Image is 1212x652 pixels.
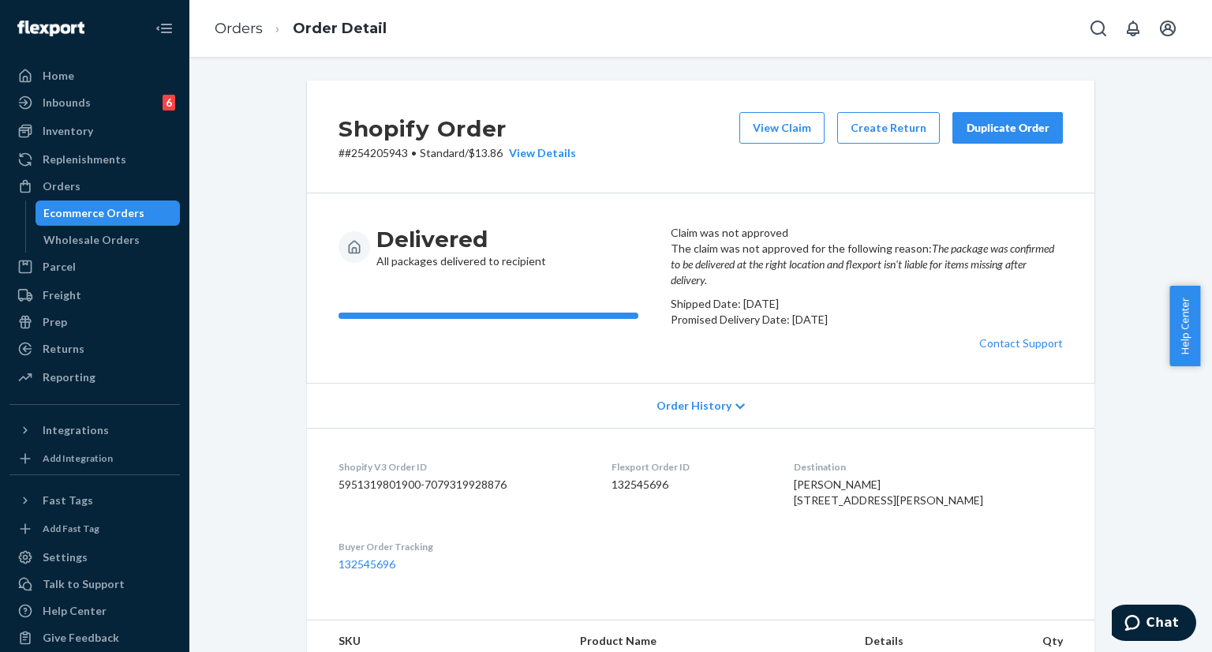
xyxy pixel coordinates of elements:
iframe: Opens a widget where you can chat to one of our agents [1112,605,1196,644]
ol: breadcrumbs [202,6,399,52]
a: Add Integration [9,449,180,468]
div: Prep [43,314,67,330]
a: Help Center [9,598,180,624]
a: Add Fast Tag [9,519,180,538]
div: Replenishments [43,152,126,167]
a: Wholesale Orders [36,227,181,253]
a: Orders [215,20,263,37]
button: Open Search Box [1083,13,1114,44]
a: Home [9,63,180,88]
header: Claim was not approved [671,225,1063,241]
em: The package was confirmed to be delivered at the right location and flexport isn't liable for ite... [671,242,1054,287]
button: Open account menu [1152,13,1184,44]
div: Reporting [43,369,95,385]
a: Reporting [9,365,180,390]
p: Promised Delivery Date: [DATE] [671,312,1063,328]
a: Inbounds6 [9,90,180,115]
a: Inventory [9,118,180,144]
p: Shipped Date: [DATE] [671,296,1063,312]
a: 132545696 [339,557,395,571]
img: Flexport logo [17,21,84,36]
div: Parcel [43,259,76,275]
a: Ecommerce Orders [36,200,181,226]
dt: Shopify V3 Order ID [339,460,586,474]
div: Talk to Support [43,576,125,592]
div: Freight [43,287,81,303]
a: Parcel [9,254,180,279]
span: [PERSON_NAME] [STREET_ADDRESS][PERSON_NAME] [794,478,983,507]
div: Inventory [43,123,93,139]
div: Wholesale Orders [43,232,140,248]
div: All packages delivered to recipient [376,225,546,269]
dt: Destination [794,460,1063,474]
span: • [411,146,417,159]
p: # #254205943 / $13.86 [339,145,576,161]
h2: Shopify Order [339,112,576,145]
div: Integrations [43,422,109,438]
span: Standard [420,146,465,159]
div: Returns [43,341,84,357]
button: View Claim [739,112,825,144]
dd: 132545696 [612,477,769,493]
a: Order Detail [293,20,387,37]
button: Close Navigation [148,13,180,44]
div: Give Feedback [43,630,119,646]
div: Orders [43,178,80,194]
button: Duplicate Order [952,112,1063,144]
div: 6 [163,95,175,111]
div: Inbounds [43,95,91,111]
a: Contact Support [979,336,1063,350]
dt: Buyer Order Tracking [339,540,586,553]
button: Give Feedback [9,625,180,650]
button: Help Center [1169,286,1200,366]
div: Settings [43,549,88,565]
div: Fast Tags [43,493,93,508]
button: Fast Tags [9,488,180,513]
button: Open notifications [1117,13,1149,44]
button: View Details [503,145,576,161]
div: Duplicate Order [966,120,1049,136]
dd: 5951319801900-7079319928876 [339,477,586,493]
div: Home [43,68,74,84]
a: Prep [9,309,180,335]
div: Ecommerce Orders [43,205,144,221]
div: Add Integration [43,452,113,465]
dt: Flexport Order ID [612,460,769,474]
button: Create Return [837,112,940,144]
span: Order History [656,398,731,414]
p: The claim was not approved for the following reason: [671,241,1063,288]
div: Help Center [43,603,107,619]
button: Talk to Support [9,571,180,597]
a: Settings [9,545,180,570]
a: Returns [9,336,180,362]
a: Orders [9,174,180,199]
div: Add Fast Tag [43,522,99,535]
a: Replenishments [9,147,180,172]
button: Integrations [9,418,180,443]
h3: Delivered [376,225,546,253]
a: Freight [9,283,180,308]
